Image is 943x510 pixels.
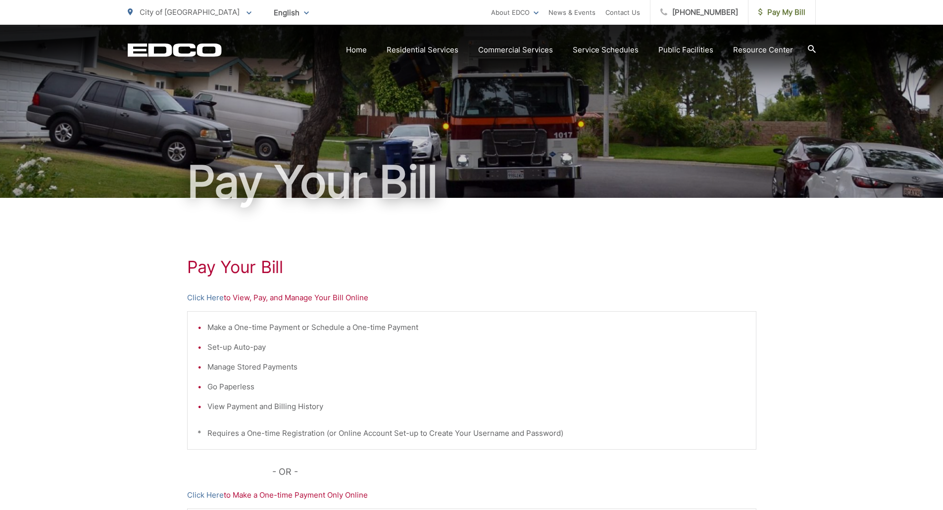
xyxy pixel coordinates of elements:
span: English [266,4,316,21]
a: About EDCO [491,6,539,18]
a: Commercial Services [478,44,553,56]
li: Go Paperless [207,381,746,393]
li: Set-up Auto-pay [207,341,746,353]
li: Manage Stored Payments [207,361,746,373]
a: News & Events [548,6,596,18]
a: Contact Us [605,6,640,18]
a: Public Facilities [658,44,713,56]
a: Service Schedules [573,44,639,56]
span: Pay My Bill [758,6,805,18]
p: to Make a One-time Payment Only Online [187,489,756,501]
a: Resource Center [733,44,793,56]
a: Home [346,44,367,56]
p: to View, Pay, and Manage Your Bill Online [187,292,756,304]
span: City of [GEOGRAPHIC_DATA] [140,7,240,17]
li: View Payment and Billing History [207,401,746,413]
h1: Pay Your Bill [187,257,756,277]
li: Make a One-time Payment or Schedule a One-time Payment [207,322,746,333]
a: Click Here [187,292,224,304]
h1: Pay Your Bill [128,157,816,207]
a: EDCD logo. Return to the homepage. [128,43,222,57]
p: - OR - [272,464,756,479]
a: Residential Services [387,44,458,56]
a: Click Here [187,489,224,501]
p: * Requires a One-time Registration (or Online Account Set-up to Create Your Username and Password) [198,427,746,439]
